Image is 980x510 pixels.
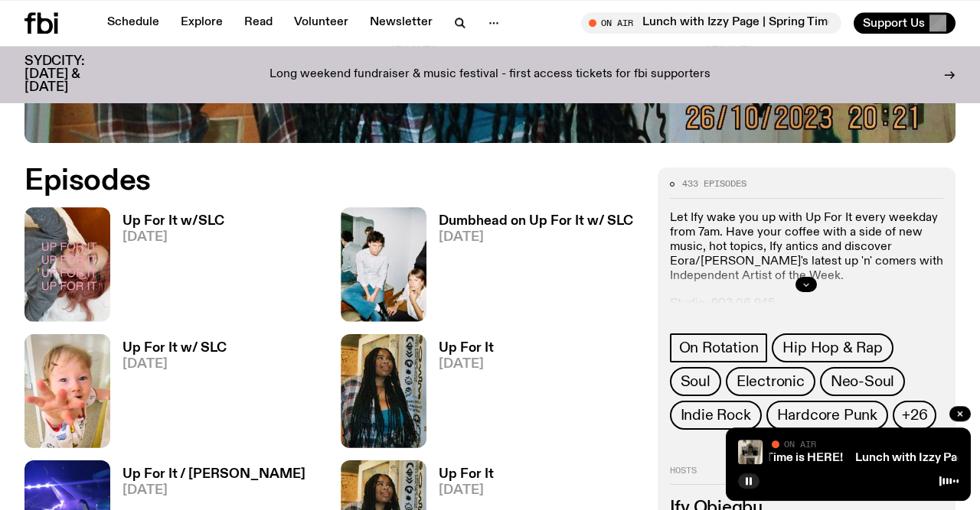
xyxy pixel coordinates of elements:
[679,339,759,356] span: On Rotation
[831,373,894,390] span: Neo-Soul
[426,342,494,448] a: Up For It[DATE]
[670,466,943,485] h2: Hosts
[737,373,805,390] span: Electronic
[670,211,943,284] p: Let Ify wake you up with Up For It every weekday from 7am. Have your coffee with a side of new mu...
[772,333,893,362] a: Hip Hop & Rap
[122,484,305,497] span: [DATE]
[893,401,936,430] button: +26
[726,367,815,396] a: Electronic
[122,468,305,481] h3: Up For It / [PERSON_NAME]
[285,12,358,34] a: Volunteer
[902,407,927,424] span: +26
[439,358,494,371] span: [DATE]
[670,401,762,430] a: Indie Rock
[439,484,494,497] span: [DATE]
[439,342,494,355] h3: Up For It
[361,12,442,34] a: Newsletter
[110,342,227,448] a: Up For It w/ SLC[DATE]
[341,334,426,448] img: Ify - a Brown Skin girl with black braided twists, looking up to the side with her tongue stickin...
[98,12,168,34] a: Schedule
[235,12,282,34] a: Read
[24,55,122,94] h3: SYDCITY: [DATE] & [DATE]
[670,367,721,396] a: Soul
[670,333,768,362] a: On Rotation
[110,215,224,321] a: Up For It w/SLC[DATE]
[269,68,710,82] p: Long weekend fundraiser & music festival - first access tickets for fbi supporters
[122,358,227,371] span: [DATE]
[341,207,426,321] img: dumbhead 4 slc
[777,407,877,424] span: Hardcore Punk
[426,215,633,321] a: Dumbhead on Up For It w/ SLC[DATE]
[171,12,232,34] a: Explore
[122,342,227,355] h3: Up For It w/ SLC
[784,439,816,449] span: On Air
[581,12,841,34] button: On AirLunch with Izzy Page | Spring Time is HERE!
[439,215,633,228] h3: Dumbhead on Up For It w/ SLC
[439,468,494,481] h3: Up For It
[782,339,882,356] span: Hip Hop & Rap
[766,401,888,430] a: Hardcore Punk
[24,167,639,195] h2: Episodes
[604,452,843,464] a: Lunch with Izzy Page | Spring Time is HERE!
[681,407,751,424] span: Indie Rock
[820,367,905,396] a: Neo-Soul
[122,231,224,244] span: [DATE]
[24,334,110,448] img: baby slc
[681,373,710,390] span: Soul
[854,12,955,34] button: Support Us
[122,215,224,228] h3: Up For It w/SLC
[863,16,925,30] span: Support Us
[682,180,746,188] span: 433 episodes
[439,231,633,244] span: [DATE]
